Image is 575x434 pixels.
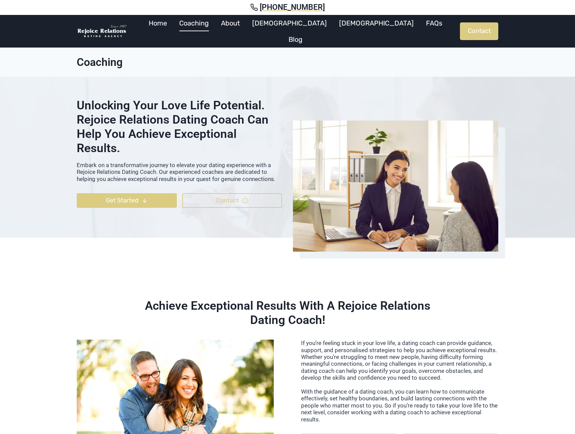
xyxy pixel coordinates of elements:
[173,15,215,31] a: Coaching
[182,193,282,208] a: Contact
[131,15,460,48] nav: Primary
[77,98,282,156] h2: Unlocking Your Love Life Potential. Rejoice Relations Dating Coach Can Help You Achieve Exception...
[216,196,239,205] span: Contact
[282,31,309,48] a: Blog
[77,193,177,208] a: Get Started
[77,162,282,182] p: Embark on a transformative journey to elevate your dating experience with a Rejoice Relations Dat...
[260,3,325,12] span: [PHONE_NUMBER]
[215,15,246,31] a: About
[77,24,128,38] img: Rejoice Relations
[420,15,448,31] a: FAQs
[77,56,498,69] h1: Coaching
[8,3,567,12] a: [PHONE_NUMBER]
[246,15,333,31] a: [DEMOGRAPHIC_DATA]
[301,340,498,423] p: If you’re feeling stuck in your love life, a dating coach can provide guidance, support, and pers...
[333,15,420,31] a: [DEMOGRAPHIC_DATA]
[460,22,498,40] a: Contact
[128,299,448,327] h2: Achieve Exceptional Results With A Rejoice Relations Dating Coach!
[106,196,138,205] span: Get Started
[143,15,173,31] a: Home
